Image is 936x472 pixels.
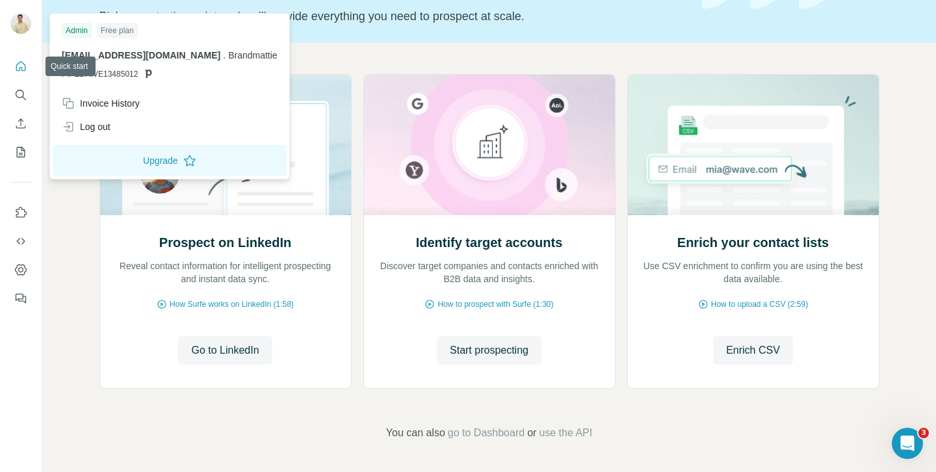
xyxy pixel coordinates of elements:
[450,343,528,358] span: Start prospecting
[386,425,445,441] span: You can also
[99,7,686,25] p: Pick your starting point and we’ll provide everything you need to prospect at scale.
[53,145,287,176] button: Upgrade
[10,258,31,282] button: Dashboard
[113,259,338,285] p: Reveal contact information for intelligent prospecting and instant data sync.
[539,425,592,441] button: use the API
[191,343,259,358] span: Go to LinkedIn
[448,425,525,441] button: go to Dashboard
[10,287,31,310] button: Feedback
[178,336,272,365] button: Go to LinkedIn
[62,120,110,133] div: Log out
[641,259,866,285] p: Use CSV enrichment to confirm you are using the best data available.
[228,50,277,60] span: Brandmattie
[223,50,226,60] span: .
[10,112,31,135] button: Enrich CSV
[527,425,536,441] span: or
[437,298,553,310] span: How to prospect with Surfe (1:30)
[892,428,923,459] iframe: Intercom live chat
[62,50,220,60] span: [EMAIL_ADDRESS][DOMAIN_NAME]
[677,233,829,252] h2: Enrich your contact lists
[10,201,31,224] button: Use Surfe on LinkedIn
[10,83,31,107] button: Search
[627,75,879,215] img: Enrich your contact lists
[62,97,140,110] div: Invoice History
[711,298,808,310] span: How to upload a CSV (2:59)
[97,23,138,38] div: Free plan
[416,233,563,252] h2: Identify target accounts
[726,343,780,358] span: Enrich CSV
[62,68,138,80] span: PIPEDRIVE13485012
[159,233,291,252] h2: Prospect on LinkedIn
[10,140,31,164] button: My lists
[363,75,616,215] img: Identify target accounts
[10,229,31,253] button: Use Surfe API
[62,23,92,38] div: Admin
[918,428,929,438] span: 3
[713,336,793,365] button: Enrich CSV
[437,336,541,365] button: Start prospecting
[10,13,31,34] img: Avatar
[377,259,602,285] p: Discover target companies and contacts enriched with B2B data and insights.
[10,55,31,78] button: Quick start
[170,298,294,310] span: How Surfe works on LinkedIn (1:58)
